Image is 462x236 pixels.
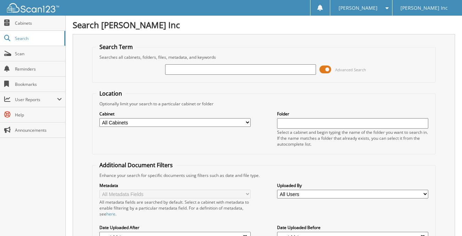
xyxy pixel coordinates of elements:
[335,67,366,72] span: Advanced Search
[15,20,62,26] span: Cabinets
[96,54,432,60] div: Searches all cabinets, folders, files, metadata, and keywords
[277,225,428,230] label: Date Uploaded Before
[7,3,59,13] img: scan123-logo-white.svg
[277,111,428,117] label: Folder
[15,51,62,57] span: Scan
[99,225,251,230] label: Date Uploaded After
[99,111,251,117] label: Cabinet
[277,129,428,147] div: Select a cabinet and begin typing the name of the folder you want to search in. If the name match...
[96,172,432,178] div: Enhance your search for specific documents using filters such as date and file type.
[15,97,57,103] span: User Reports
[339,6,378,10] span: [PERSON_NAME]
[427,203,462,236] iframe: Chat Widget
[15,66,62,72] span: Reminders
[99,182,251,188] label: Metadata
[99,199,251,217] div: All metadata fields are searched by default. Select a cabinet with metadata to enable filtering b...
[96,161,176,169] legend: Additional Document Filters
[96,90,125,97] legend: Location
[277,182,428,188] label: Uploaded By
[400,6,448,10] span: [PERSON_NAME] Inc
[96,43,136,51] legend: Search Term
[15,81,62,87] span: Bookmarks
[15,112,62,118] span: Help
[96,101,432,107] div: Optionally limit your search to a particular cabinet or folder
[15,35,61,41] span: Search
[15,127,62,133] span: Announcements
[73,19,455,31] h1: Search [PERSON_NAME] Inc
[106,211,115,217] a: here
